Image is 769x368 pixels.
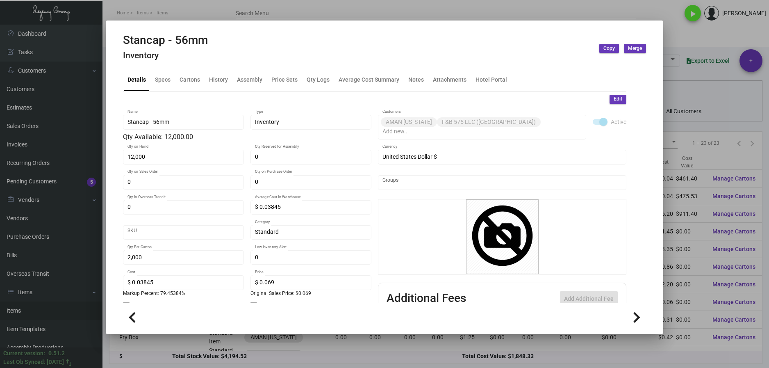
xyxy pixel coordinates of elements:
[628,45,642,52] span: Merge
[599,44,619,53] button: Copy
[123,33,208,47] h2: Stancap - 56mm
[48,349,65,358] div: 0.51.2
[560,291,618,306] button: Add Additional Fee
[307,75,330,84] div: Qty Logs
[387,291,466,306] h2: Additional Fees
[127,75,146,84] div: Details
[611,117,626,127] span: Active
[3,349,45,358] div: Current version:
[408,75,424,84] div: Notes
[3,358,64,366] div: Last Qb Synced: [DATE]
[209,75,228,84] div: History
[339,75,399,84] div: Average Cost Summary
[433,75,466,84] div: Attachments
[564,295,614,302] span: Add Additional Fee
[180,75,200,84] div: Cartons
[476,75,507,84] div: Hotel Portal
[260,300,291,310] span: Non-sellable
[610,95,626,104] button: Edit
[437,117,541,127] mat-chip: F&B 575 LLC ([GEOGRAPHIC_DATA])
[133,300,155,310] span: Shipping
[123,50,208,61] h4: Inventory
[271,75,298,84] div: Price Sets
[155,75,171,84] div: Specs
[381,117,437,127] mat-chip: AMAN [US_STATE]
[123,132,371,142] div: Qty Available: 12,000.00
[614,96,622,103] span: Edit
[382,179,622,186] input: Add new..
[382,128,582,135] input: Add new..
[237,75,262,84] div: Assembly
[603,45,615,52] span: Copy
[624,44,646,53] button: Merge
